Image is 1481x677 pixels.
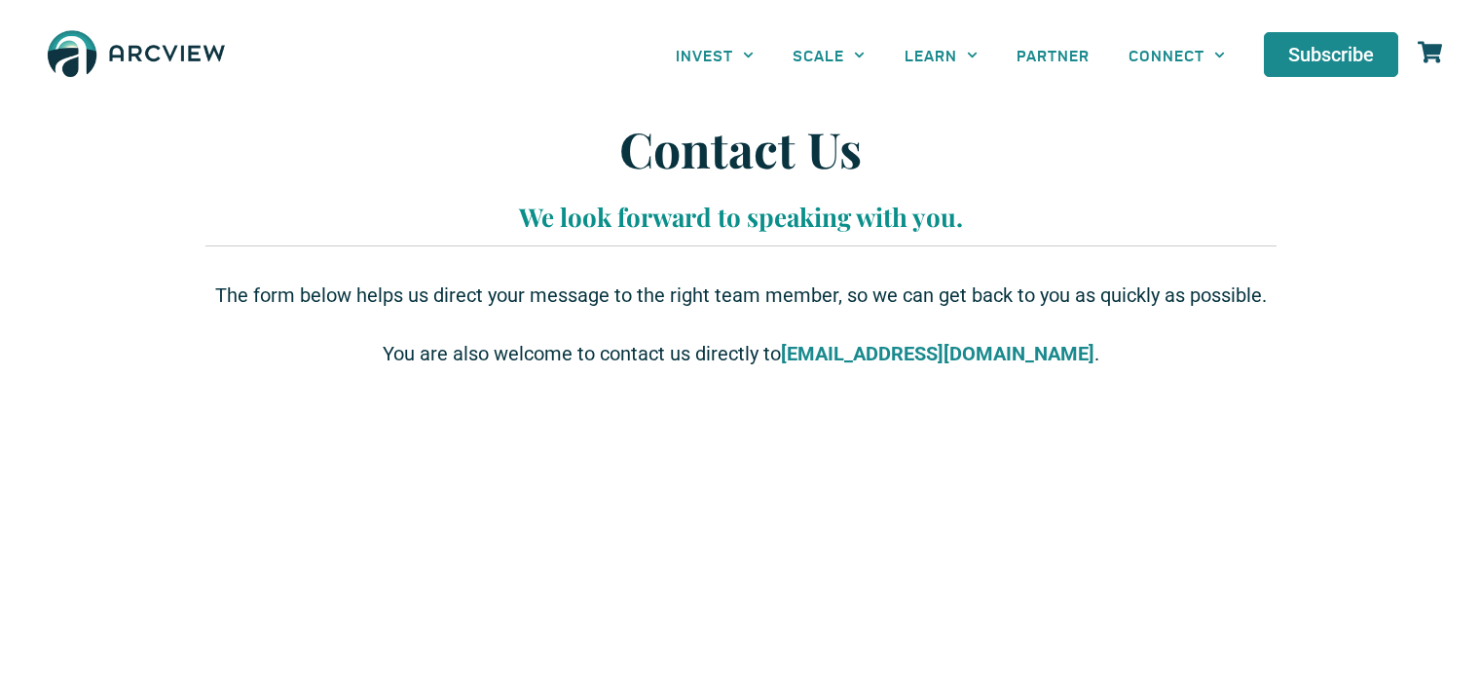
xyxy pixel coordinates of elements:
h1: Contact Us [215,120,1267,178]
strong: [EMAIL_ADDRESS][DOMAIN_NAME] [781,342,1094,365]
a: LEARN [885,33,997,77]
nav: Menu [656,33,1244,77]
a: CONNECT [1109,33,1244,77]
p: We look forward to speaking with you. [215,198,1267,236]
a: Subscribe [1264,32,1398,77]
a: INVEST [656,33,773,77]
a: SCALE [773,33,884,77]
a: PARTNER [997,33,1109,77]
span: Subscribe [1288,45,1374,64]
p: You are also welcome to contact us directly to . [215,339,1267,368]
img: The Arcview Group [39,19,234,91]
a: [EMAIL_ADDRESS][DOMAIN_NAME] [781,342,1094,368]
span: The form below helps us direct your message to the right team member, so we can get back to you a... [215,283,1267,307]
